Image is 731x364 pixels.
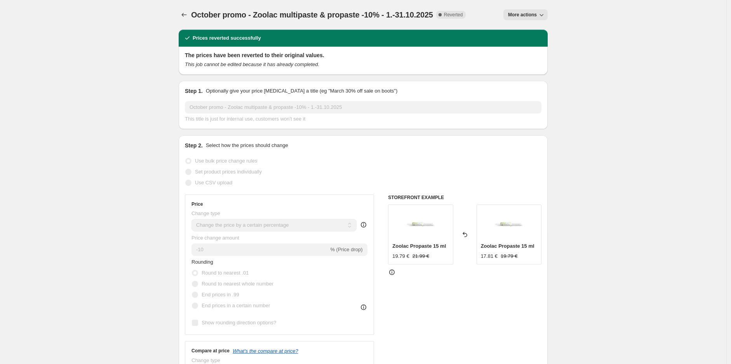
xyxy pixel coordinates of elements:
strike: 19.79 € [501,252,517,260]
span: More actions [508,12,537,18]
input: 30% off holiday sale [185,101,541,114]
span: Round to nearest .01 [202,270,249,276]
button: Price change jobs [179,9,190,20]
button: What's the compare at price? [233,348,298,354]
div: 17.81 € [481,252,498,260]
span: Change type [191,357,220,363]
h2: The prices have been reverted to their original values. [185,51,541,59]
div: help [360,221,367,229]
span: End prices in .99 [202,292,239,297]
h2: Step 1. [185,87,203,95]
span: Price change amount [191,235,239,241]
button: More actions [503,9,548,20]
span: Use CSV upload [195,180,232,185]
span: Rounding [191,259,213,265]
span: Round to nearest whole number [202,281,273,287]
img: Zoolac-Propaste_80x.jpg [493,209,524,240]
span: This title is just for internal use, customers won't see it [185,116,305,122]
h2: Prices reverted successfully [193,34,261,42]
span: Use bulk price change rules [195,158,257,164]
h6: STOREFRONT EXAMPLE [388,194,541,201]
span: % (Price drop) [330,247,362,252]
span: October promo - Zoolac multipaste & propaste -10% - 1.-31.10.2025 [191,10,433,19]
p: Select how the prices should change [206,142,288,149]
span: Zoolac Propaste 15 ml [481,243,534,249]
i: This job cannot be edited because it has already completed. [185,61,319,67]
h3: Price [191,201,203,207]
span: Change type [191,210,220,216]
p: Optionally give your price [MEDICAL_DATA] a title (eg "March 30% off sale on boots") [206,87,397,95]
span: Set product prices individually [195,169,262,175]
h2: Step 2. [185,142,203,149]
div: 19.79 € [392,252,409,260]
input: -15 [191,243,329,256]
span: Zoolac Propaste 15 ml [392,243,446,249]
span: Show rounding direction options? [202,320,276,325]
strike: 21.99 € [412,252,429,260]
span: Reverted [444,12,463,18]
h3: Compare at price [191,348,230,354]
img: Zoolac-Propaste_80x.jpg [405,209,436,240]
span: End prices in a certain number [202,303,270,308]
